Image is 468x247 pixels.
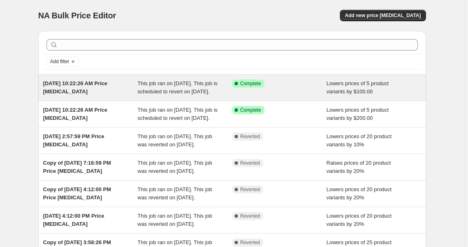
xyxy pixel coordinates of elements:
[38,11,116,20] span: NA Bulk Price Editor
[138,107,217,121] span: This job ran on [DATE]. This job is scheduled to revert on [DATE].
[240,239,260,246] span: Reverted
[43,213,104,227] span: [DATE] 4:12:00 PM Price [MEDICAL_DATA]
[326,213,392,227] span: Lowers prices of 20 product variants by 20%
[240,186,260,193] span: Reverted
[345,12,421,19] span: Add new price [MEDICAL_DATA]
[138,133,212,148] span: This job ran on [DATE]. This job was reverted on [DATE].
[43,107,108,121] span: [DATE] 10:22:26 AM Price [MEDICAL_DATA]
[43,186,111,201] span: Copy of [DATE] 4:12:00 PM Price [MEDICAL_DATA]
[43,133,104,148] span: [DATE] 2:57:59 PM Price [MEDICAL_DATA]
[47,57,79,66] button: Add filter
[240,213,260,219] span: Reverted
[138,213,212,227] span: This job ran on [DATE]. This job was reverted on [DATE].
[240,160,260,166] span: Reverted
[43,80,108,95] span: [DATE] 10:22:26 AM Price [MEDICAL_DATA]
[340,10,426,21] button: Add new price [MEDICAL_DATA]
[240,107,261,113] span: Complete
[138,80,217,95] span: This job ran on [DATE]. This job is scheduled to revert on [DATE].
[43,160,111,174] span: Copy of [DATE] 7:16:59 PM Price [MEDICAL_DATA]
[138,160,212,174] span: This job ran on [DATE]. This job was reverted on [DATE].
[326,160,391,174] span: Raises prices of 20 product variants by 20%
[138,186,212,201] span: This job ran on [DATE]. This job was reverted on [DATE].
[326,80,388,95] span: Lowers prices of 5 product variants by $100.00
[240,80,261,87] span: Complete
[326,186,392,201] span: Lowers prices of 20 product variants by 20%
[326,133,392,148] span: Lowers prices of 20 product variants by 10%
[326,107,388,121] span: Lowers prices of 5 product variants by $200.00
[240,133,260,140] span: Reverted
[50,58,69,65] span: Add filter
